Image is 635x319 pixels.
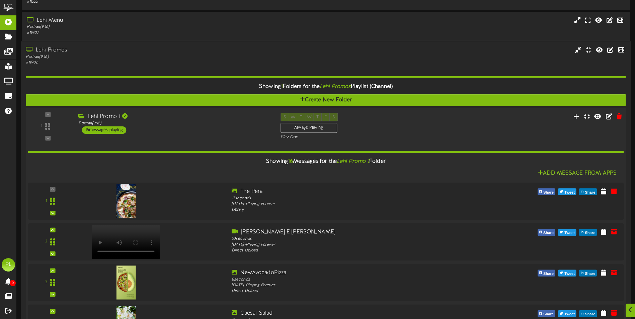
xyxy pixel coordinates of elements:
[583,311,597,318] span: Share
[320,84,351,90] i: Lehi Promos
[32,219,37,224] button: Upload attachment
[281,134,422,140] div: Play One
[232,242,470,247] div: [DATE] - Playing Forever
[82,126,127,133] div: 16 messages playing
[558,310,576,317] button: Tweet
[21,80,631,94] div: Showing Folders for the Playlist (Channel)
[6,205,128,216] textarea: Message…
[558,188,576,195] button: Tweet
[21,219,26,224] button: Gif picker
[91,118,129,133] div: Thank you!
[5,118,129,133] div: Pizzeria says…
[232,277,470,282] div: 8 seconds
[538,310,555,317] button: Share
[97,122,123,129] div: Thank you!
[26,54,270,60] div: Portrait ( 9:16 )
[27,17,270,24] div: Lehi Menu
[24,96,129,117] div: Can you please call [PERSON_NAME] [PHONE_NUMBER]
[5,7,129,96] div: Tyler says…
[288,158,293,165] span: 16
[558,270,576,276] button: Tweet
[281,123,337,133] div: Always Playing
[43,219,48,224] button: Start recording
[232,310,470,317] div: Caesar Salad
[27,30,270,36] div: # 11907
[563,229,576,237] span: Tweet
[337,158,369,165] i: Lehi Promo 1
[538,270,555,276] button: Share
[579,270,597,276] button: Share
[23,154,629,169] div: Showing Messages for the Folder
[115,216,126,227] button: Send a message…
[26,46,270,54] div: Lehi Promos
[117,3,130,15] div: Close
[11,61,104,80] div: The TVs do have a 3 year warranty but unfortunately I show the 3 years expired [DATE].
[5,96,129,118] div: Pizzeria says…
[538,188,555,195] button: Share
[563,311,576,318] span: Tweet
[579,229,597,236] button: Share
[26,94,626,106] button: Create New Folder
[579,310,597,317] button: Share
[232,282,470,288] div: [DATE] - Playing Forever
[232,228,470,236] div: [PERSON_NAME] E [PERSON_NAME]
[2,258,15,272] div: PL
[583,229,597,237] span: Share
[11,86,66,90] div: [PERSON_NAME] • 16h ago
[538,229,555,236] button: Share
[542,311,555,318] span: Share
[542,270,555,277] span: Share
[232,207,470,213] div: Library
[29,100,123,113] div: Can you please call [PERSON_NAME] [PHONE_NUMBER]
[5,133,129,239] div: Pizzeria says…
[232,195,470,201] div: 15 seconds
[579,188,597,195] button: Share
[232,236,470,242] div: 10 seconds
[542,229,555,237] span: Share
[78,120,270,126] div: Portrait ( 9:16 )
[558,229,576,236] button: Tweet
[10,280,16,286] span: 0
[563,270,576,277] span: Tweet
[116,184,136,218] img: 1d3f9e0e-3664-4059-b9e3-5d0363c15e4ethepera3.png
[32,8,46,15] p: Active
[78,113,270,120] div: Lehi Promo 1
[281,84,283,90] span: 1
[19,4,30,14] div: Profile image for Tyler
[27,24,270,30] div: Portrait ( 9:16 )
[4,3,17,15] button: go back
[232,269,470,277] div: NewAvocadoPizza
[583,189,597,196] span: Share
[232,201,470,207] div: [DATE] - Playing Forever
[232,247,470,253] div: Direct Upload
[26,60,270,65] div: # 11906
[105,3,117,15] button: Home
[563,189,576,196] span: Tweet
[5,7,110,84] div: It's very rare that the internal WIFI on the TV goes bad. Is there a good contact number I can re...
[116,265,136,299] img: 7155cc36-3499-41f2-b215-8700ac863f09.jpg
[542,189,555,196] span: Share
[11,11,104,57] div: It's very rare that the internal WIFI on the TV goes bad. Is there a good contact number I can re...
[32,3,76,8] h1: [PERSON_NAME]
[232,188,470,195] div: The Pera
[583,270,597,277] span: Share
[232,288,470,294] div: Direct Upload
[536,169,619,177] button: Add Message From Apps
[10,219,16,224] button: Emoji picker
